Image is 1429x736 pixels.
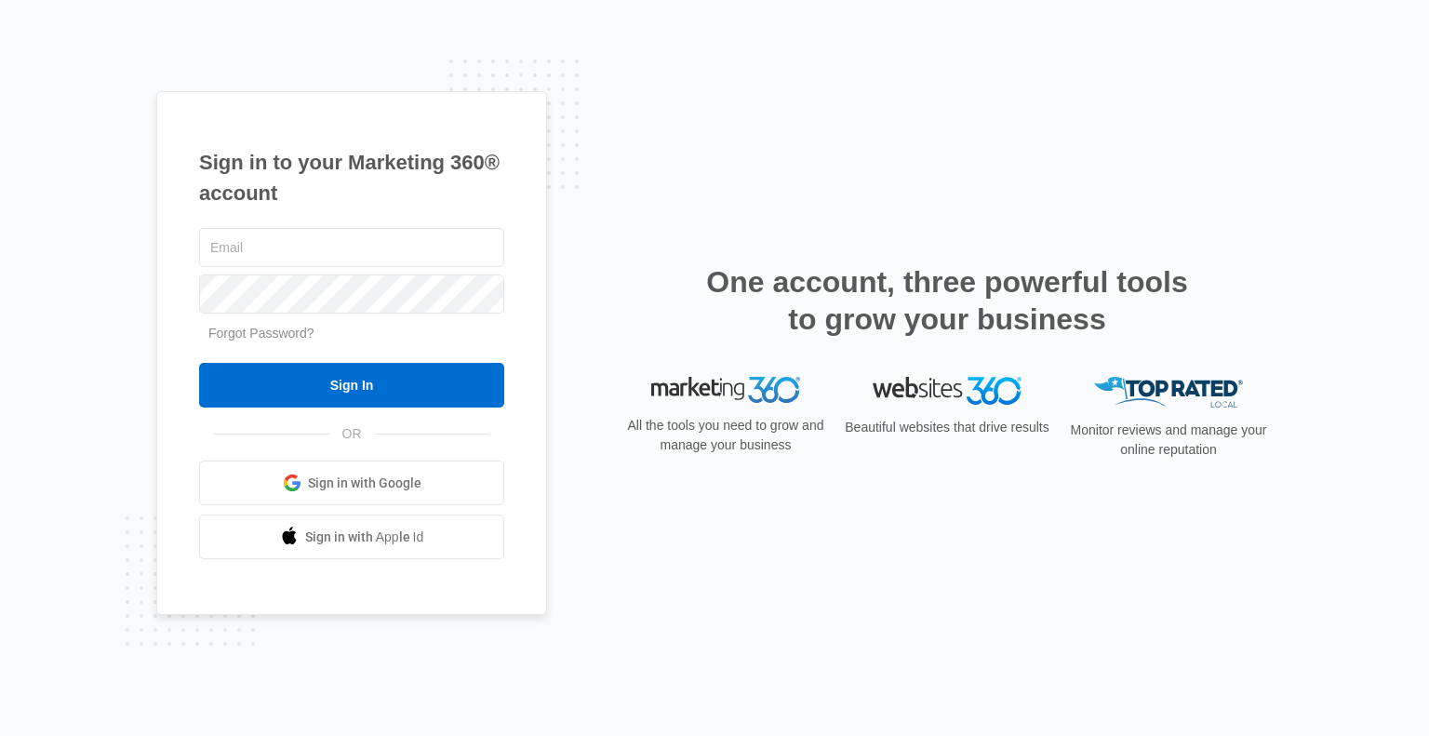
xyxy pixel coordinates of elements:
[873,377,1022,404] img: Websites 360
[199,228,504,267] input: Email
[208,326,314,341] a: Forgot Password?
[199,515,504,559] a: Sign in with Apple Id
[701,263,1194,338] h2: One account, three powerful tools to grow your business
[1064,421,1273,460] p: Monitor reviews and manage your online reputation
[308,474,421,493] span: Sign in with Google
[199,461,504,505] a: Sign in with Google
[199,363,504,408] input: Sign In
[1094,377,1243,408] img: Top Rated Local
[843,418,1051,437] p: Beautiful websites that drive results
[621,416,830,455] p: All the tools you need to grow and manage your business
[199,147,504,208] h1: Sign in to your Marketing 360® account
[329,424,375,444] span: OR
[305,528,424,547] span: Sign in with Apple Id
[651,377,800,403] img: Marketing 360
